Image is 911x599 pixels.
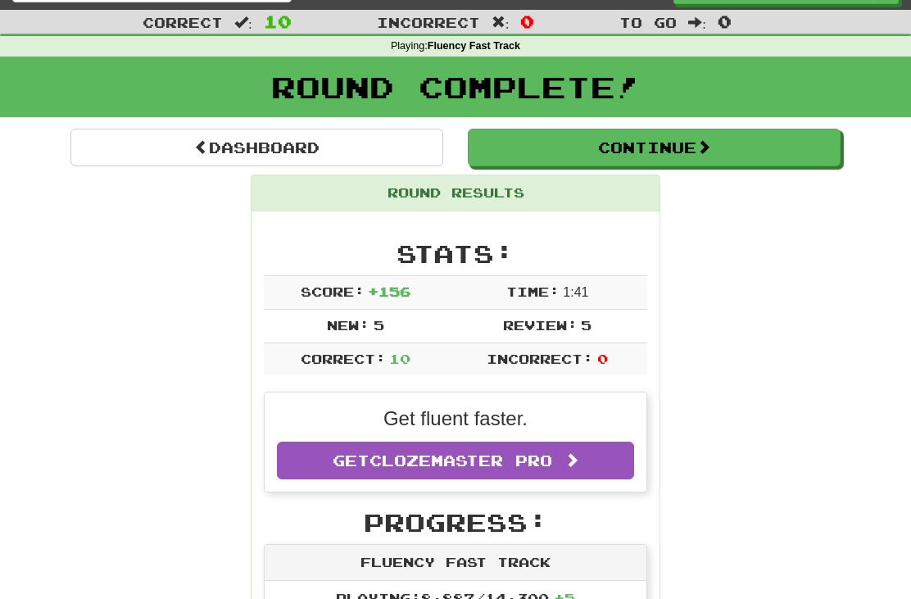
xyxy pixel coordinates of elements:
span: Time: [506,284,560,299]
div: Round Results [252,175,659,211]
strong: Fluency Fast Track [428,40,520,52]
span: 5 [374,317,384,333]
span: : [688,16,706,29]
span: 1 : 41 [563,285,588,299]
span: Correct: [301,351,386,366]
span: 10 [264,11,292,31]
span: 10 [389,351,410,366]
span: To go [619,14,677,30]
span: Correct [143,14,223,30]
span: Score: [301,284,365,299]
a: Dashboard [70,129,443,166]
span: 5 [581,317,591,333]
button: Continue [468,129,841,166]
span: : [234,16,252,29]
span: 0 [520,11,534,31]
span: 0 [597,351,608,366]
div: Fluency Fast Track [265,545,646,581]
h2: Progress: [264,509,647,536]
span: New: [327,317,369,333]
span: Clozemaster Pro [369,452,552,470]
h1: Round Complete! [6,70,905,103]
a: GetClozemaster Pro [277,442,634,479]
span: : [492,16,510,29]
h2: Stats: [264,240,647,267]
p: Get fluent faster. [277,405,634,433]
span: 0 [718,11,732,31]
span: Incorrect [377,14,480,30]
span: Review: [503,317,578,333]
span: + 156 [368,284,410,299]
span: Incorrect: [487,351,593,366]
